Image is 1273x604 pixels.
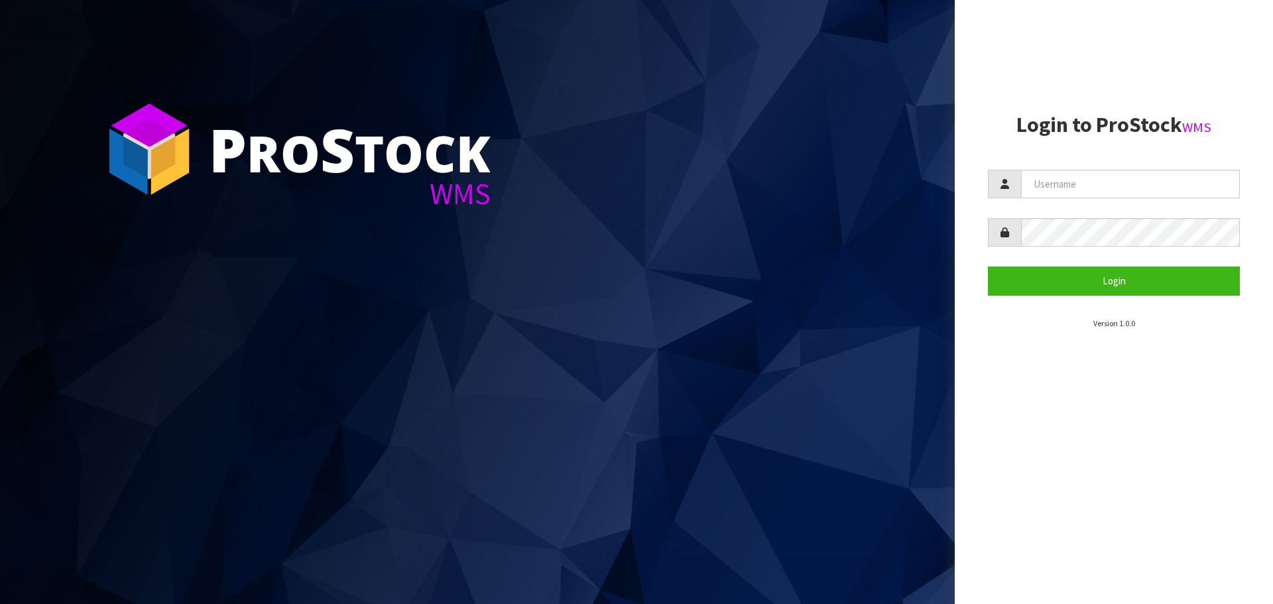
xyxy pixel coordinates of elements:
[1182,119,1211,136] small: WMS
[209,119,491,179] div: ro tock
[209,109,247,190] span: P
[320,109,355,190] span: S
[988,267,1240,295] button: Login
[1021,170,1240,198] input: Username
[988,113,1240,137] h2: Login to ProStock
[99,99,199,199] img: ProStock Cube
[1093,318,1135,328] small: Version 1.0.0
[209,179,491,209] div: WMS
